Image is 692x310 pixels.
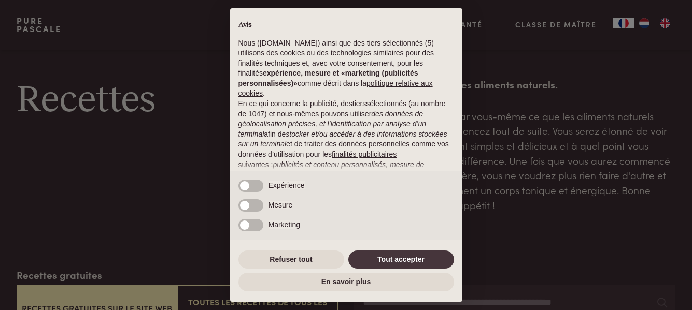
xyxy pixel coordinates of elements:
[238,38,454,99] p: Nous ([DOMAIN_NAME]) ainsi que des tiers sélectionnés (5) utilisons des cookies ou des technologi...
[269,201,293,209] span: Mesure
[238,21,454,30] h2: Avis
[332,150,397,160] button: finalités publicitaires
[269,220,300,229] span: Marketing
[238,130,447,149] em: stocker et/ou accéder à des informations stockées sur un terminal
[238,160,442,189] em: publicités et contenu personnalisés, mesure de performance des publicités et du contenu, études d...
[238,273,454,291] button: En savoir plus
[238,110,427,138] em: des données de géolocalisation précises, et l’identification par analyse d’un terminal
[238,99,454,190] p: En ce qui concerne la publicité, des sélectionnés (au nombre de 1047) et nous-mêmes pouvons utili...
[238,69,418,87] strong: expérience, mesure et «marketing (publicités personnalisées)»
[352,99,366,109] button: tiers
[269,181,305,189] span: Expérience
[238,250,344,269] button: Refuser tout
[348,250,454,269] button: Tout accepter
